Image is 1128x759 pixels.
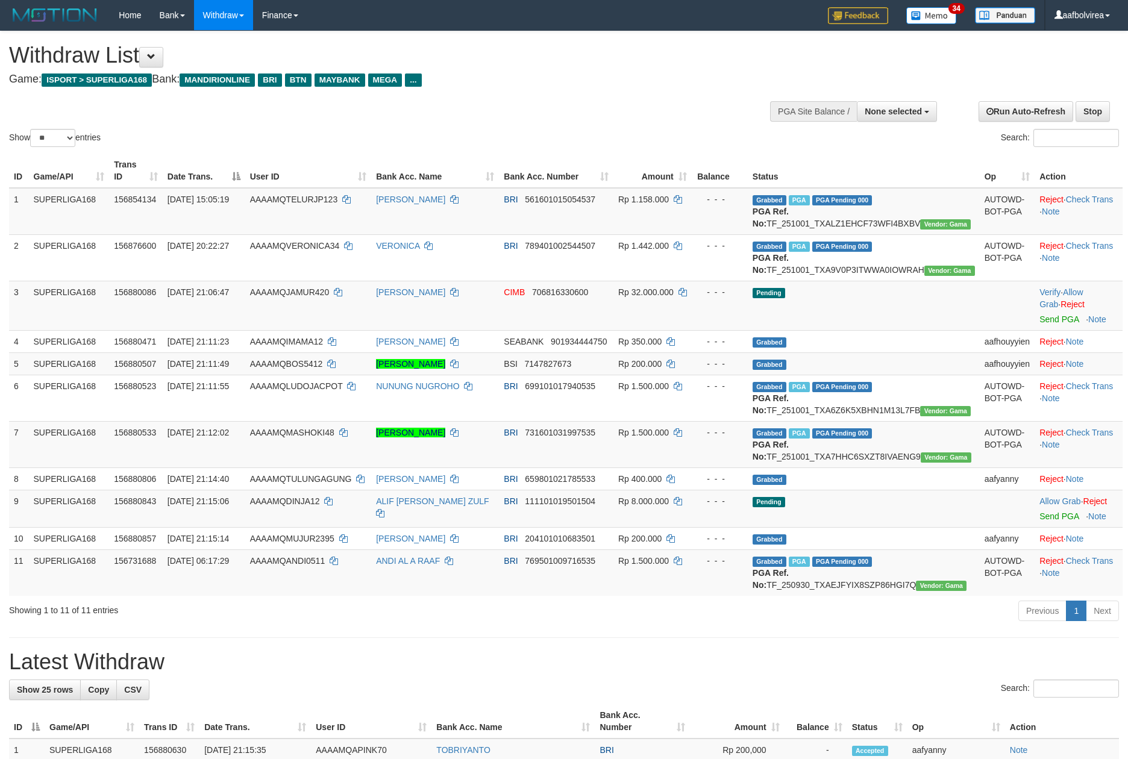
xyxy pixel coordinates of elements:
[9,549,29,596] td: 11
[168,337,229,346] span: [DATE] 21:11:23
[748,188,980,235] td: TF_251001_TXALZ1EHCF73WFI4BXBV
[29,188,110,235] td: SUPERLIGA168
[376,474,445,484] a: [PERSON_NAME]
[1039,474,1064,484] a: Reject
[250,534,334,543] span: AAAAMQMUJUR2395
[980,549,1035,596] td: AUTOWD-BOT-PGA
[168,359,229,369] span: [DATE] 21:11:49
[748,549,980,596] td: TF_250930_TXAEJFYIX8SZP86HGI7Q
[1039,241,1064,251] a: Reject
[1066,381,1114,391] a: Check Trans
[1035,352,1123,375] td: ·
[1083,496,1108,506] a: Reject
[1035,154,1123,188] th: Action
[9,234,29,281] td: 2
[618,287,674,297] span: Rp 32.000.000
[980,154,1035,188] th: Op: activate to sort column ascending
[1035,490,1123,527] td: ·
[812,557,873,567] span: PGA Pending
[980,330,1035,352] td: aafhouyyien
[9,650,1119,674] h1: Latest Withdraw
[114,337,156,346] span: 156880471
[697,426,743,439] div: - - -
[29,375,110,421] td: SUPERLIGA168
[618,381,669,391] span: Rp 1.500.000
[1061,299,1085,309] a: Reject
[753,207,789,228] b: PGA Ref. No:
[1066,534,1084,543] a: Note
[1035,281,1123,330] td: · ·
[504,241,518,251] span: BRI
[250,496,320,506] span: AAAAMQDINJA12
[250,195,338,204] span: AAAAMQTELURJP123
[697,336,743,348] div: - - -
[250,381,343,391] span: AAAAMQLUDOJACPOT
[1035,330,1123,352] td: ·
[525,496,595,506] span: Copy 111101019501504 to clipboard
[785,704,847,739] th: Balance: activate to sort column ascending
[980,188,1035,235] td: AUTOWD-BOT-PGA
[504,381,518,391] span: BRI
[1001,129,1119,147] label: Search:
[9,467,29,490] td: 8
[1066,359,1084,369] a: Note
[1039,496,1080,506] a: Allow Grab
[1001,679,1119,698] label: Search:
[1042,568,1060,578] a: Note
[828,7,888,24] img: Feedback.jpg
[1066,337,1084,346] a: Note
[9,73,740,86] h4: Game: Bank:
[1066,428,1114,437] a: Check Trans
[168,241,229,251] span: [DATE] 20:22:27
[692,154,748,188] th: Balance
[114,359,156,369] span: 156880507
[114,381,156,391] span: 156880523
[697,286,743,298] div: - - -
[1042,440,1060,449] a: Note
[29,154,110,188] th: Game/API: activate to sort column ascending
[376,381,459,391] a: NUNUNG NUGROHO
[1010,745,1028,755] a: Note
[29,330,110,352] td: SUPERLIGA168
[168,556,229,566] span: [DATE] 06:17:29
[1039,428,1064,437] a: Reject
[245,154,371,188] th: User ID: activate to sort column ascending
[753,557,786,567] span: Grabbed
[1039,556,1064,566] a: Reject
[311,704,431,739] th: User ID: activate to sort column ascending
[315,73,365,87] span: MAYBANK
[595,704,689,739] th: Bank Acc. Number: activate to sort column ascending
[525,195,595,204] span: Copy 561601015054537 to clipboard
[697,555,743,567] div: - - -
[753,337,786,348] span: Grabbed
[250,428,334,437] span: AAAAMQMASHOKI48
[697,193,743,205] div: - - -
[789,428,810,439] span: Marked by aafromsomean
[109,154,163,188] th: Trans ID: activate to sort column ascending
[9,188,29,235] td: 1
[1035,421,1123,467] td: · ·
[29,281,110,330] td: SUPERLIGA168
[504,337,544,346] span: SEABANK
[1039,359,1064,369] a: Reject
[29,352,110,375] td: SUPERLIGA168
[1039,287,1083,309] span: ·
[753,568,789,590] b: PGA Ref. No:
[42,73,152,87] span: ISPORT > SUPERLIGA168
[920,219,971,230] span: Vendor URL: https://trx31.1velocity.biz
[1066,474,1084,484] a: Note
[789,242,810,252] span: Marked by aafsengchandara
[29,527,110,549] td: SUPERLIGA168
[1039,287,1061,297] a: Verify
[168,496,229,506] span: [DATE] 21:15:06
[525,534,595,543] span: Copy 204101010683501 to clipboard
[17,685,73,695] span: Show 25 rows
[116,679,149,700] a: CSV
[852,746,888,756] span: Accepted
[753,393,789,415] b: PGA Ref. No:
[847,704,907,739] th: Status: activate to sort column ascending
[1035,375,1123,421] td: · ·
[376,287,445,297] a: [PERSON_NAME]
[9,6,101,24] img: MOTION_logo.png
[504,428,518,437] span: BRI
